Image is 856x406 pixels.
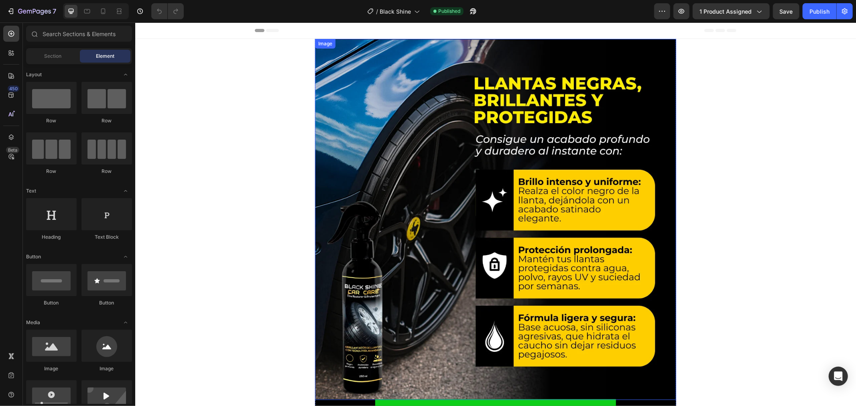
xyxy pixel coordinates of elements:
span: Black Shine [380,7,411,16]
div: Undo/Redo [151,3,184,19]
div: Row [81,168,132,175]
span: Toggle open [119,316,132,329]
span: Toggle open [119,250,132,263]
span: Toggle open [119,185,132,197]
span: Layout [26,71,42,78]
span: Toggle open [119,68,132,81]
span: Published [438,8,460,15]
button: Buy it now [240,377,481,396]
div: Image [81,365,132,372]
iframe: Design area [135,22,856,406]
div: Text Block [81,233,132,241]
span: Text [26,187,36,195]
span: 1 product assigned [699,7,752,16]
div: Row [26,168,77,175]
span: Media [26,319,40,326]
span: Save [780,8,793,15]
div: Row [26,117,77,124]
span: Element [96,53,114,60]
button: 7 [3,3,60,19]
div: Publish [809,7,830,16]
div: Row [81,117,132,124]
p: 7 [53,6,56,16]
div: 450 [8,85,19,92]
div: Beta [6,147,19,153]
button: 1 product assigned [693,3,770,19]
div: Button [81,299,132,307]
div: Image [26,365,77,372]
button: Publish [803,3,836,19]
div: Buy it now [344,382,377,391]
div: Open Intercom Messenger [829,367,848,386]
input: Search Sections & Elements [26,26,132,42]
div: Heading [26,233,77,241]
span: / [376,7,378,16]
button: Save [773,3,799,19]
span: Section [45,53,62,60]
span: Button [26,253,41,260]
div: Button [26,299,77,307]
